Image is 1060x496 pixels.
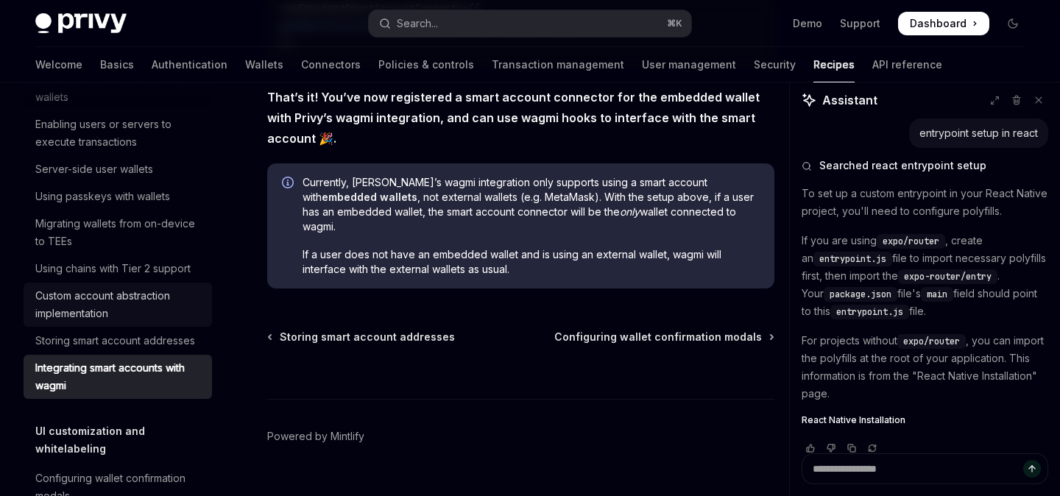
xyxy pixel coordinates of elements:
[813,47,855,82] a: Recipes
[872,47,942,82] a: API reference
[35,359,203,394] div: Integrating smart accounts with wagmi
[822,441,840,456] button: Vote that response was not good
[24,283,212,327] a: Custom account abstraction implementation
[24,255,212,282] a: Using chains with Tier 2 support
[754,47,796,82] a: Security
[282,177,297,191] svg: Info
[245,47,283,82] a: Wallets
[301,47,361,82] a: Connectors
[822,91,877,109] span: Assistant
[35,188,170,205] div: Using passkeys with wallets
[642,47,736,82] a: User management
[24,111,212,155] a: Enabling users or servers to execute transactions
[903,336,960,347] span: expo/router
[492,47,624,82] a: Transaction management
[919,126,1038,141] div: entrypoint setup in react
[267,429,364,444] a: Powered by Mintlify
[554,330,762,344] span: Configuring wallet confirmation modals
[802,414,905,426] span: React Native Installation
[840,16,880,31] a: Support
[802,441,819,456] button: Vote that response was good
[1001,12,1025,35] button: Toggle dark mode
[863,441,881,456] button: Reload last chat
[1023,460,1041,478] button: Send message
[378,47,474,82] a: Policies & controls
[35,260,191,277] div: Using chains with Tier 2 support
[883,235,939,247] span: expo/router
[35,215,203,250] div: Migrating wallets from on-device to TEEs
[802,414,1048,426] a: React Native Installation
[843,441,861,456] button: Copy chat response
[35,287,203,322] div: Custom account abstraction implementation
[24,156,212,183] a: Server-side user wallets
[303,247,760,277] span: If a user does not have an embedded wallet and is using an external wallet, wagmi will interface ...
[369,10,690,37] button: Open search
[802,332,1048,403] p: For projects without , you can import the polyfills at the root of your application. This informa...
[819,253,886,265] span: entrypoint.js
[322,191,417,203] strong: embedded wallets
[819,158,986,173] span: Searched react entrypoint setup
[152,47,227,82] a: Authentication
[620,205,640,218] em: only
[35,160,153,178] div: Server-side user wallets
[910,16,967,31] span: Dashboard
[667,18,682,29] span: ⌘ K
[269,330,455,344] a: Storing smart account addresses
[802,232,1048,320] p: If you are using , create an file to import necessary polyfills first, then import the . Your fil...
[802,453,1048,484] textarea: Ask a question...
[927,288,947,300] span: main
[35,332,195,350] div: Storing smart account addresses
[793,16,822,31] a: Demo
[100,47,134,82] a: Basics
[24,327,212,354] a: Storing smart account addresses
[24,210,212,255] a: Migrating wallets from on-device to TEEs
[836,306,903,318] span: entrypoint.js
[35,116,203,151] div: Enabling users or servers to execute transactions
[35,13,127,34] img: dark logo
[830,288,891,300] span: package.json
[904,271,992,283] span: expo-router/entry
[267,90,760,146] strong: That’s it! You’ve now registered a smart account connector for the embedded wallet with Privy’s w...
[802,185,1048,220] p: To set up a custom entrypoint in your React Native project, you'll need to configure polyfills.
[35,47,82,82] a: Welcome
[35,422,212,458] h5: UI customization and whitelabeling
[898,12,989,35] a: Dashboard
[24,183,212,210] a: Using passkeys with wallets
[397,15,438,32] div: Search...
[554,330,773,344] a: Configuring wallet confirmation modals
[280,330,455,344] span: Storing smart account addresses
[802,158,1048,173] button: Searched react entrypoint setup
[24,355,212,399] a: Integrating smart accounts with wagmi
[303,175,760,234] span: Currently, [PERSON_NAME]’s wagmi integration only supports using a smart account with , not exter...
